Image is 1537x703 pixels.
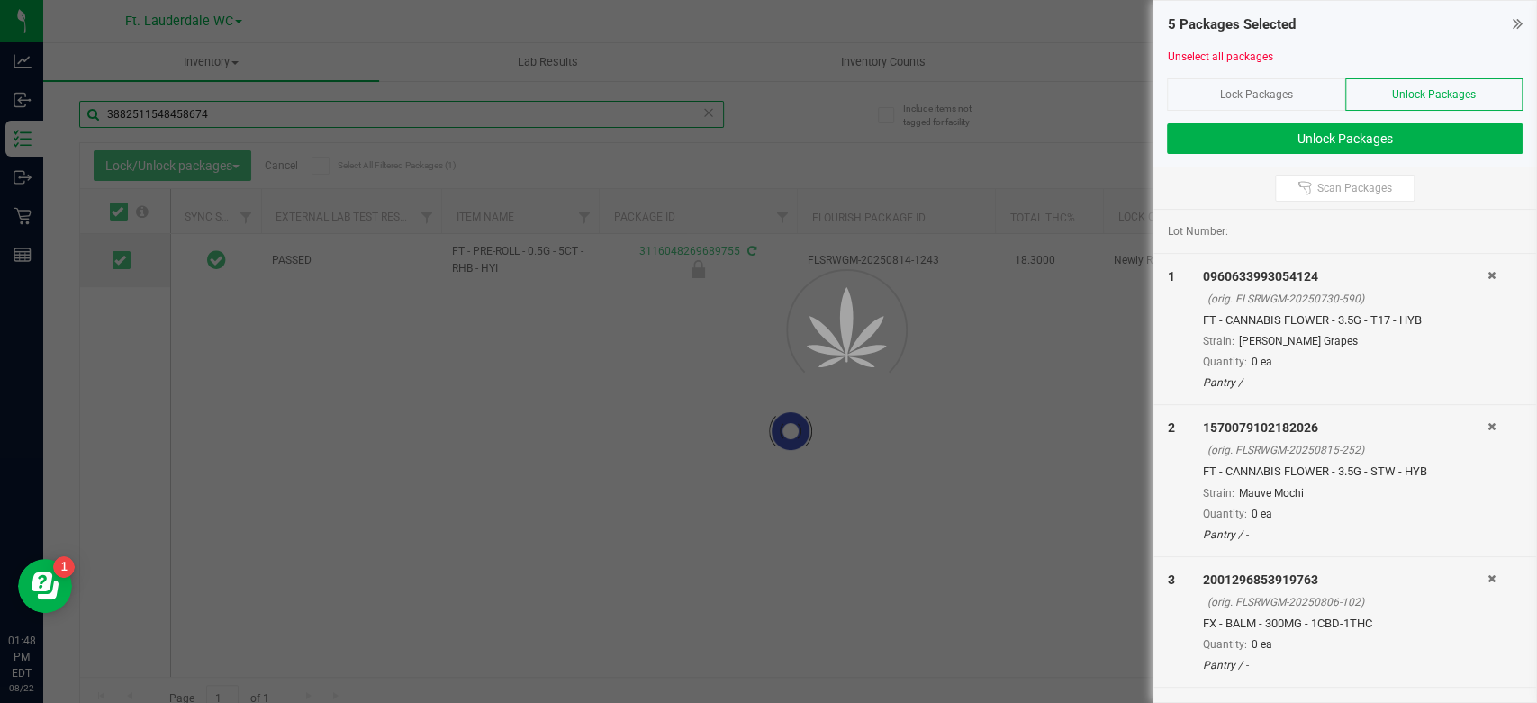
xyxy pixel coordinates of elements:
a: Unselect all packages [1167,50,1272,63]
span: 3 [1167,572,1174,587]
div: Pantry / - [1203,527,1487,543]
span: 2 [1167,420,1174,435]
button: Unlock Packages [1167,123,1523,154]
button: Scan Packages [1275,175,1415,202]
span: 0 ea [1252,356,1272,368]
span: Lot Number: [1167,223,1227,239]
div: Pantry / - [1203,374,1487,391]
div: 0960633993054124 [1203,267,1487,286]
div: FT - CANNABIS FLOWER - 3.5G - STW - HYB [1203,463,1487,481]
iframe: Resource center unread badge [53,556,75,578]
span: 0 ea [1252,508,1272,520]
div: FX - BALM - 300MG - 1CBD-1THC [1203,615,1487,633]
span: [PERSON_NAME] Grapes [1239,335,1358,347]
div: FT - CANNABIS FLOWER - 3.5G - T17 - HYB [1203,311,1487,329]
div: Pantry / - [1203,657,1487,673]
span: Lock Packages [1219,88,1292,101]
span: 0 ea [1252,638,1272,651]
span: 1 [1167,269,1174,284]
div: (orig. FLSRWGM-20250806-102) [1207,594,1487,610]
span: Mauve Mochi [1239,487,1304,500]
span: Strain: [1203,335,1234,347]
span: Scan Packages [1317,181,1392,195]
span: Quantity: [1203,638,1247,651]
div: 2001296853919763 [1203,571,1487,590]
span: Unlock Packages [1392,88,1476,101]
span: Quantity: [1203,508,1247,520]
div: (orig. FLSRWGM-20250730-590) [1207,291,1487,307]
span: Strain: [1203,487,1234,500]
iframe: Resource center [18,559,72,613]
span: Quantity: [1203,356,1247,368]
div: 1570079102182026 [1203,419,1487,437]
div: (orig. FLSRWGM-20250815-252) [1207,442,1487,458]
